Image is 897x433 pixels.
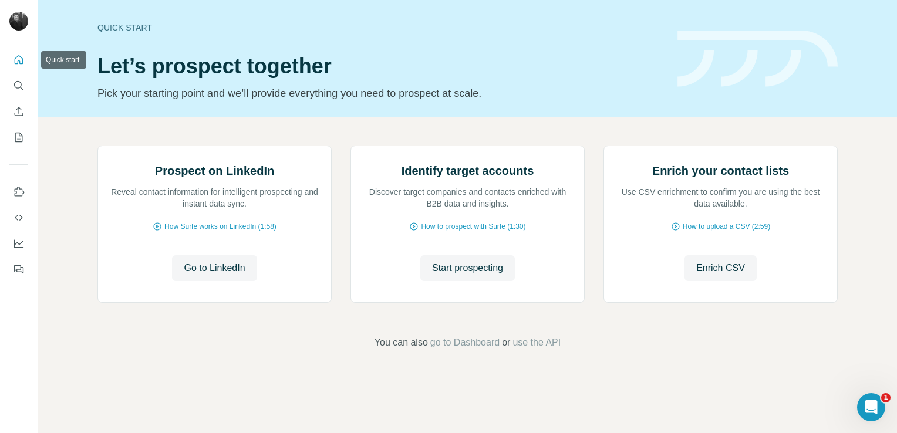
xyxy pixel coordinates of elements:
[9,49,28,70] button: Quick start
[9,12,28,31] img: Avatar
[172,255,257,281] button: Go to LinkedIn
[9,259,28,280] button: Feedback
[9,75,28,96] button: Search
[881,393,891,402] span: 1
[97,85,663,102] p: Pick your starting point and we’ll provide everything you need to prospect at scale.
[9,181,28,202] button: Use Surfe on LinkedIn
[684,255,757,281] button: Enrich CSV
[502,336,510,350] span: or
[363,186,572,209] p: Discover target companies and contacts enriched with B2B data and insights.
[652,163,789,179] h2: Enrich your contact lists
[9,233,28,254] button: Dashboard
[155,163,274,179] h2: Prospect on LinkedIn
[97,55,663,78] h1: Let’s prospect together
[402,163,534,179] h2: Identify target accounts
[97,22,663,33] div: Quick start
[616,186,825,209] p: Use CSV enrichment to confirm you are using the best data available.
[683,221,770,232] span: How to upload a CSV (2:59)
[696,261,745,275] span: Enrich CSV
[9,127,28,148] button: My lists
[857,393,885,421] iframe: Intercom live chat
[164,221,276,232] span: How Surfe works on LinkedIn (1:58)
[420,255,515,281] button: Start prospecting
[184,261,245,275] span: Go to LinkedIn
[421,221,525,232] span: How to prospect with Surfe (1:30)
[110,186,319,209] p: Reveal contact information for intelligent prospecting and instant data sync.
[9,101,28,122] button: Enrich CSV
[677,31,838,87] img: banner
[9,207,28,228] button: Use Surfe API
[512,336,561,350] button: use the API
[375,336,428,350] span: You can also
[430,336,500,350] button: go to Dashboard
[432,261,503,275] span: Start prospecting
